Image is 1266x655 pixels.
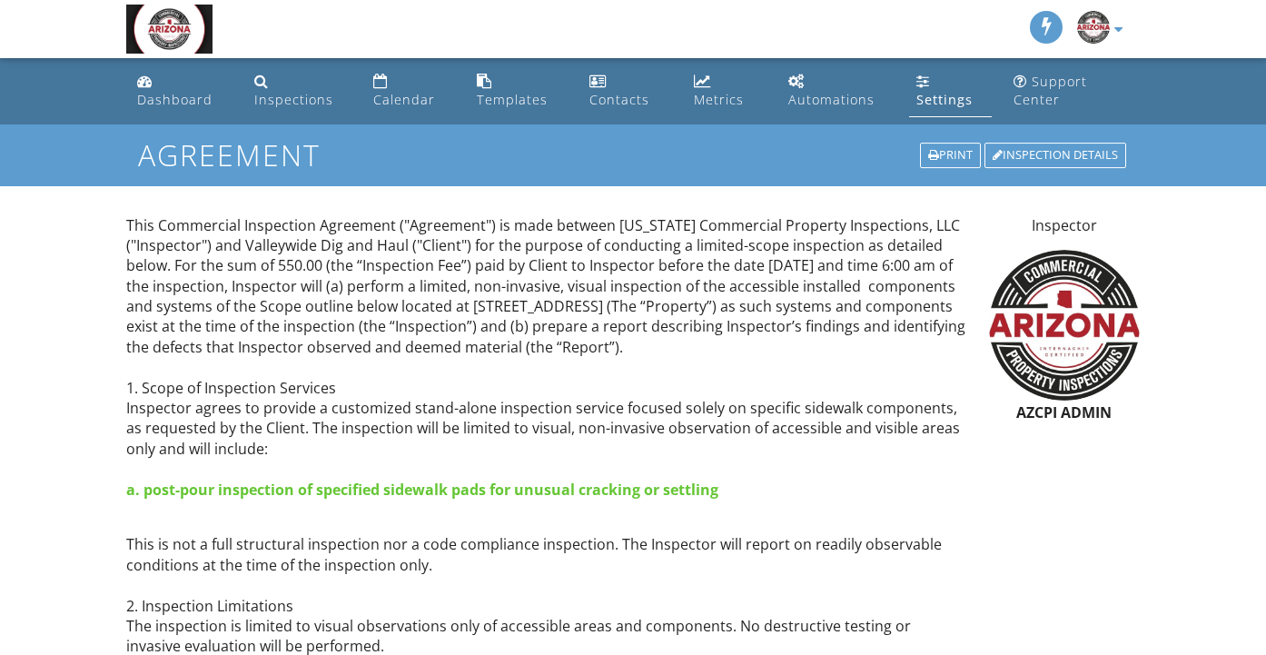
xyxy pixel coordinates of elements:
img: Arizona Commercial Property Inspections [126,5,212,54]
div: Support Center [1014,73,1087,108]
img: png_arizonacommercialpropertyinspectionslogo.jpg [989,250,1140,401]
div: Print [920,143,981,168]
div: Calendar [373,91,435,108]
a: Support Center [1006,65,1135,117]
a: Inspection Details [983,141,1128,170]
a: Dashboard [130,65,232,117]
div: Inspection Details [984,143,1126,168]
a: Print [918,141,983,170]
a: Automations (Advanced) [781,65,895,117]
div: Automations [788,91,875,108]
div: Contacts [589,91,649,108]
a: Templates [470,65,568,117]
div: Templates [477,91,548,108]
h6: AZCPI ADMIN [989,405,1140,422]
a: Inspections [247,65,351,117]
h1: Agreement [138,139,1128,171]
div: Metrics [694,91,744,108]
a: Metrics [687,65,767,117]
a: Calendar [366,65,455,117]
div: Dashboard [137,91,213,108]
a: Contacts [582,65,672,117]
div: Inspections [254,91,333,108]
img: png_arizonacommercialpropertyinspectionslogo.jpg [1077,11,1110,44]
a: Settings [909,65,992,117]
div: Settings [916,91,973,108]
strong: a. post-pour inspection of specified sidewalk pads for unusual cracking or settling [126,480,718,500]
p: This Commercial Inspection Agreement ("Agreement") is made between [US_STATE] Commercial Property... [126,215,966,500]
p: Inspector [989,215,1140,235]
